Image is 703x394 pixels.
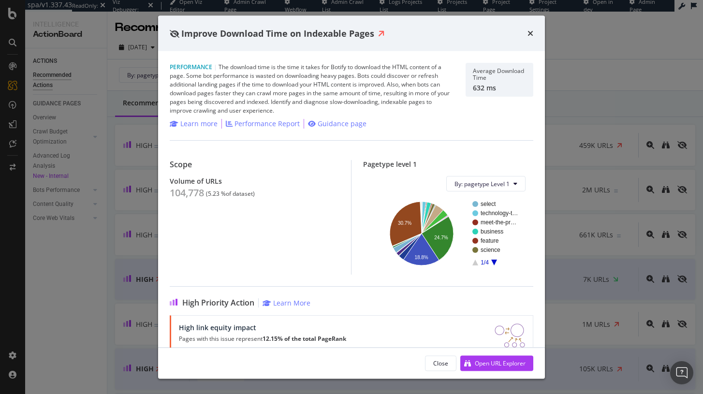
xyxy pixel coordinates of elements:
div: modal [158,15,545,379]
div: Learn more [180,119,218,129]
div: Guidance page [318,119,366,129]
text: meet-the-pr… [481,219,516,226]
button: Close [425,355,456,371]
div: ( 5.23 % of dataset ) [206,190,255,197]
div: Scope [170,160,339,169]
a: Performance Report [226,119,300,129]
div: The download time is the time it takes for Botify to download the HTML content of a page. Some bo... [170,63,454,115]
div: High link equity impact [179,323,346,332]
text: technology-t… [481,210,518,217]
strong: 12.15% of the total PageRank [263,335,346,343]
text: 30.7% [398,220,411,225]
div: eye-slash [170,29,179,37]
div: Performance Report [234,119,300,129]
span: By: pagetype Level 1 [454,179,510,188]
svg: A chart. [371,199,526,267]
text: 24.7% [434,235,448,240]
div: times [527,27,533,40]
span: Performance [170,63,212,71]
div: Pagetype level 1 [363,160,533,168]
p: Pages with this issue represent [179,336,346,342]
text: select [481,201,496,207]
div: Open Intercom Messenger [670,361,693,384]
button: Open URL Explorer [460,355,533,371]
a: Learn More [263,298,310,307]
text: business [481,228,503,235]
text: feature [481,237,499,244]
div: Volume of URLs [170,177,339,185]
text: 18.8% [414,254,428,260]
text: science [481,247,500,253]
span: Improve Download Time on Indexable Pages [181,27,374,39]
img: DDxVyA23.png [495,323,525,348]
span: High Priority Action [182,298,254,307]
div: Average Download Time [473,68,526,81]
div: 104,778 [170,187,204,199]
text: 1/4 [481,259,489,266]
span: | [214,63,217,71]
a: Guidance page [308,119,366,129]
div: Close [433,359,448,367]
div: Learn More [273,298,310,307]
div: Open URL Explorer [475,359,526,367]
a: Learn more [170,119,218,129]
button: By: pagetype Level 1 [446,176,526,191]
div: 632 ms [473,84,526,92]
